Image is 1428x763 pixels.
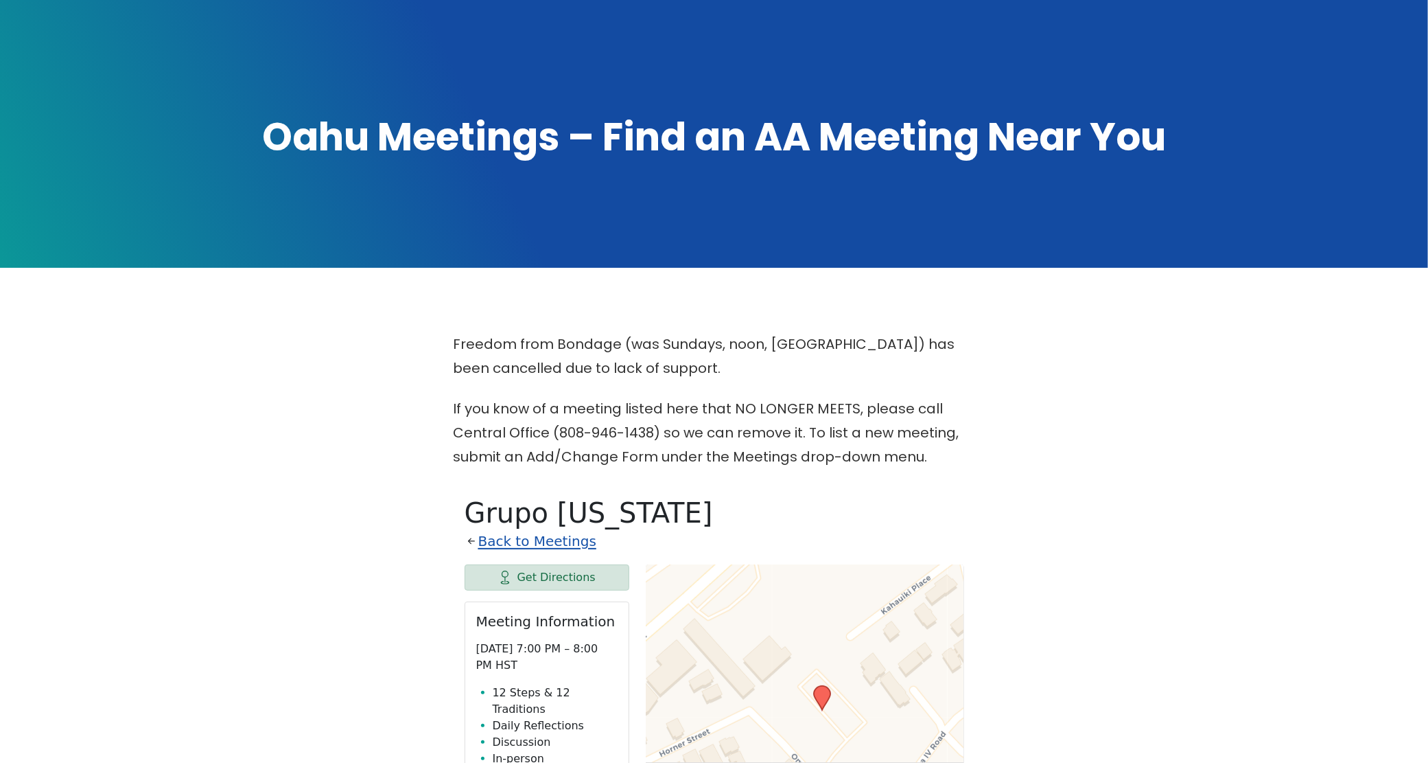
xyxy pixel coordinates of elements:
[478,529,596,554] a: Back to Meetings
[476,613,618,630] h2: Meeting Information
[493,734,618,751] li: Discussion
[493,718,618,734] li: Daily Reflections
[465,497,964,529] h1: Grupo [US_STATE]
[476,641,618,674] p: [DATE] 7:00 PM – 8:00 PM HST
[465,565,629,591] a: Get Directions
[454,397,975,469] p: If you know of a meeting listed here that NO LONGER MEETS, please call Central Office (808-946-14...
[493,685,618,718] li: 12 Steps & 12 Traditions
[454,332,975,380] p: Freedom from Bondage (was Sundays, noon, [GEOGRAPHIC_DATA]) has been cancelled due to lack of sup...
[234,111,1195,163] h1: Oahu Meetings – Find an AA Meeting Near You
